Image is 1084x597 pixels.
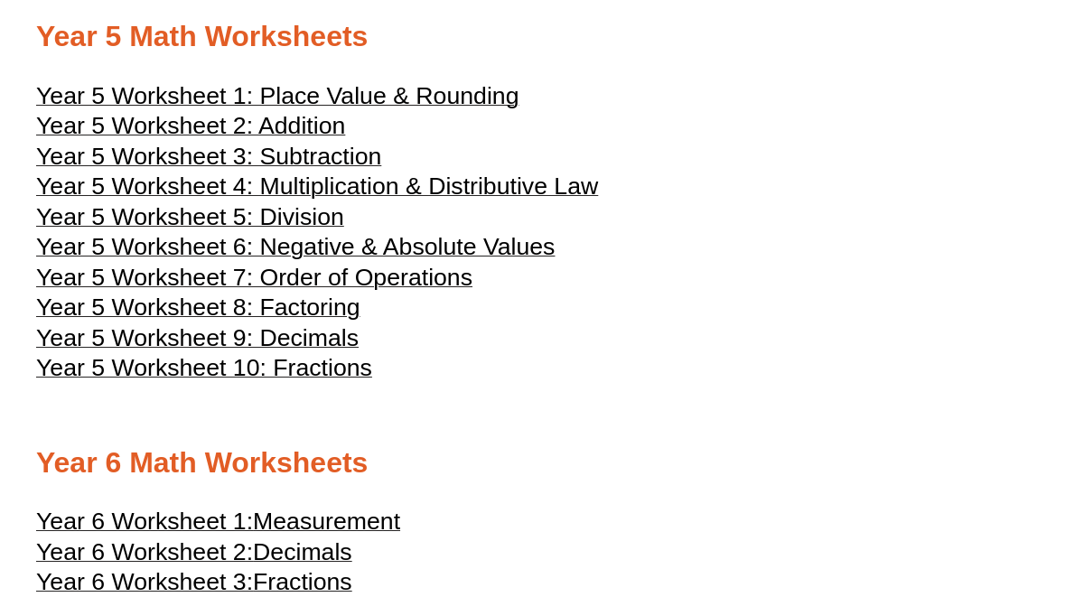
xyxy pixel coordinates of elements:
a: Year 5 Worksheet 9: Decimals [36,332,359,350]
a: Year 6 Worksheet 2:Decimals [36,546,352,564]
a: Year 5 Worksheet 4: Multiplication & Distributive Law [36,181,598,199]
a: Year 5 Worksheet 2: Addition [36,120,345,138]
span: Year 5 Worksheet 6: Negative & Absolute Values [36,233,555,260]
a: Year 5 Worksheet 7: Order of Operations [36,272,472,290]
span: Year 5 Worksheet 1: Place Value & Rounding [36,82,519,109]
a: Year 5 Worksheet 6: Negative & Absolute Values [36,241,555,259]
span: Year 5 Worksheet 4: Multiplication & Distributive Law [36,173,598,200]
span: Year 5 Worksheet 5: Division [36,203,344,230]
span: Year 5 Worksheet 8: Factoring [36,294,360,321]
a: Year 5 Worksheet 8: Factoring [36,302,360,320]
span: Year 5 Worksheet 10: Fractions [36,354,372,381]
span: Year 6 Worksheet 3: [36,568,253,595]
h2: Year 6 Math Worksheets [36,444,1048,482]
a: Year 5 Worksheet 1: Place Value & Rounding [36,90,519,108]
span: Year 5 Worksheet 9: Decimals [36,324,359,351]
a: Year 6 Worksheet 3:Fractions [36,576,352,594]
a: Year 5 Worksheet 10: Fractions [36,362,372,380]
span: Year 5 Worksheet 2: Addition [36,112,345,139]
span: Year 5 Worksheet 3: Subtraction [36,143,381,170]
span: Measurement [253,508,400,535]
span: Decimals [253,538,352,565]
a: Year 5 Worksheet 5: Division [36,211,344,229]
span: Year 5 Worksheet 7: Order of Operations [36,264,472,291]
span: Year 6 Worksheet 2: [36,538,253,565]
span: Fractions [253,568,352,595]
iframe: Chat Widget [774,393,1084,597]
a: Year 6 Worksheet 1:Measurement [36,516,400,534]
h2: Year 5 Math Worksheets [36,18,1048,56]
a: Year 5 Worksheet 3: Subtraction [36,151,381,169]
span: Year 6 Worksheet 1: [36,508,253,535]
